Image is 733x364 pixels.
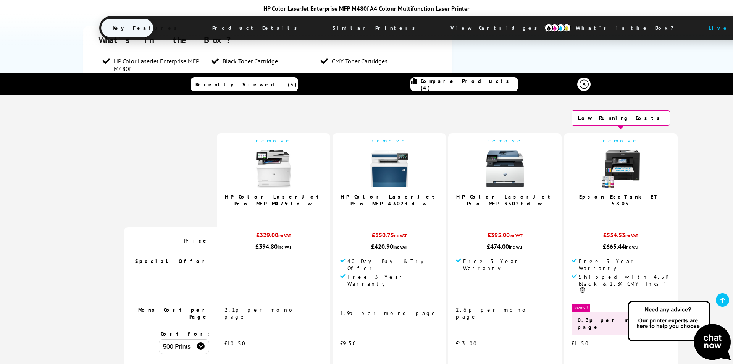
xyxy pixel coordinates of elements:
[572,340,589,346] span: £1.50
[626,300,733,362] img: Open Live Chat window
[224,231,323,243] div: £329.00
[340,243,438,250] div: £420.90
[332,57,387,65] span: CMY Toner Cartridges
[191,77,298,91] a: Recently Viewed (5)
[201,19,313,37] span: Product Details
[456,193,554,207] a: HP Color LaserJet Pro MFP 3302fdw
[340,340,357,346] span: £9.50
[101,19,192,37] span: Key Features
[256,137,292,144] a: remove
[456,340,477,346] span: £13.00
[340,310,438,317] span: 1.9p per mono page
[347,258,438,272] span: 40 Day Buy & Try Offer
[114,57,204,73] span: HP Color LaserJet Enterprise MFP M480f
[224,306,297,320] span: 2.1p per mono page
[371,137,407,144] a: remove
[579,258,670,272] span: Free 5 Year Warranty
[456,231,554,243] div: £395.00
[463,258,554,272] span: Free 3 Year Warranty
[135,258,209,265] span: Special Offer
[161,330,209,337] span: Cost for:
[392,211,400,220] span: / 5
[370,150,408,188] img: HP-4302fdw-Front-Main-Small.jpg
[614,211,623,220] span: 5.0
[572,304,590,312] span: Lowest!
[255,150,293,188] img: HP-M479fdw-Front-Small.jpg
[544,24,571,32] img: cmyk-icon.svg
[572,243,670,250] div: £665.44
[276,211,284,220] span: / 5
[579,273,670,294] span: Shipped with 4.5K Black & 2.8K CMY Inks*
[341,193,438,207] a: HP Color LaserJet Pro MFP 4302fdw
[321,19,431,37] span: Similar Printers
[138,306,209,320] span: Mono Cost per Page
[572,231,670,243] div: £554.53
[340,231,438,243] div: £350.75
[603,137,639,144] a: remove
[602,150,640,188] img: epson-et-5800-with-ink-small.jpg
[625,233,638,238] span: ex VAT
[224,340,246,346] span: £10.50
[572,110,670,126] div: Low Running Costs
[195,81,297,87] span: Recently Viewed (5)
[383,211,392,220] span: 5.0
[184,237,209,244] span: Price
[225,193,322,207] a: HP Color LaserJet Pro MFP M479fdw
[224,243,323,250] div: £394.80
[278,244,292,250] span: inc VAT
[267,211,276,220] span: 4.9
[623,211,631,220] span: / 5
[510,233,523,238] span: ex VAT
[579,193,662,207] a: Epson EcoTank ET-5805
[421,78,518,91] span: Compare Products (4)
[456,243,554,250] div: £474.00
[564,19,693,37] span: What’s in the Box?
[347,273,438,287] span: Free 3 Year Warranty
[278,233,291,238] span: ex VAT
[509,244,523,250] span: inc VAT
[393,244,407,250] span: inc VAT
[99,5,634,12] div: HP Color LaserJet Enterprise MFP M480f A4 Colour Multifunction Laser Printer
[486,150,524,188] img: hp-mfp-3302fdn-front-2-small.jpg
[223,57,278,65] span: Black Toner Cartridge
[439,18,556,38] span: View Cartridges
[578,317,644,330] strong: 0.3p per mono page
[456,306,530,320] span: 2.6p per mono page
[394,233,407,238] span: ex VAT
[487,137,523,144] a: remove
[625,244,639,250] span: inc VAT
[410,77,518,91] a: Compare Products (4)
